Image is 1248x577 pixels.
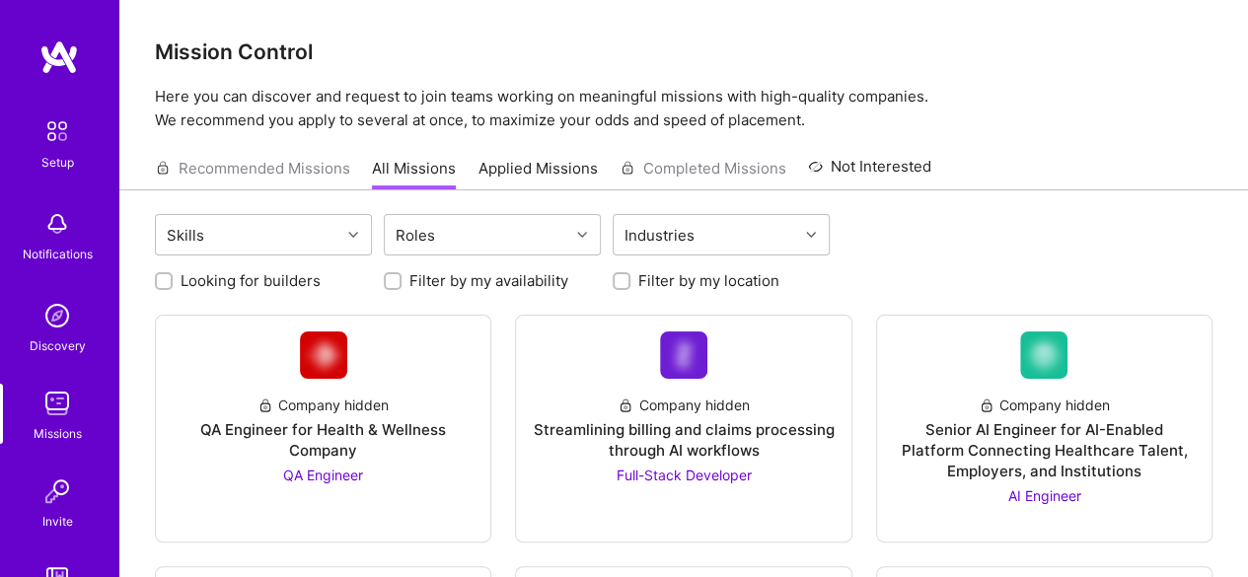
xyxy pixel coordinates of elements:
[979,395,1110,415] div: Company hidden
[532,331,835,526] a: Company LogoCompany hiddenStreamlining billing and claims processing through AI workflowsFull-Sta...
[37,296,77,335] img: discovery
[532,419,835,461] div: Streamlining billing and claims processing through AI workflows
[616,467,751,483] span: Full-Stack Developer
[808,155,931,190] a: Not Interested
[893,331,1196,526] a: Company LogoCompany hiddenSenior AI Engineer for AI-Enabled Platform Connecting Healthcare Talent...
[39,39,79,75] img: logo
[37,110,78,152] img: setup
[348,230,358,240] i: icon Chevron
[155,85,1212,132] p: Here you can discover and request to join teams working on meaningful missions with high-quality ...
[372,158,456,190] a: All Missions
[172,331,475,526] a: Company LogoCompany hiddenQA Engineer for Health & Wellness CompanyQA Engineer
[806,230,816,240] i: icon Chevron
[638,270,779,291] label: Filter by my location
[23,244,93,264] div: Notifications
[257,395,389,415] div: Company hidden
[893,419,1196,481] div: Senior AI Engineer for AI-Enabled Platform Connecting Healthcare Talent, Employers, and Institutions
[41,152,74,173] div: Setup
[620,221,699,250] div: Industries
[300,331,347,379] img: Company Logo
[660,331,707,379] img: Company Logo
[478,158,598,190] a: Applied Missions
[1020,331,1067,379] img: Company Logo
[283,467,363,483] span: QA Engineer
[34,423,82,444] div: Missions
[172,419,475,461] div: QA Engineer for Health & Wellness Company
[37,204,77,244] img: bell
[37,471,77,511] img: Invite
[391,221,440,250] div: Roles
[42,511,73,532] div: Invite
[30,335,86,356] div: Discovery
[409,270,568,291] label: Filter by my availability
[577,230,587,240] i: icon Chevron
[37,384,77,423] img: teamwork
[155,39,1212,64] h3: Mission Control
[162,221,209,250] div: Skills
[618,395,749,415] div: Company hidden
[1007,487,1080,504] span: AI Engineer
[181,270,321,291] label: Looking for builders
